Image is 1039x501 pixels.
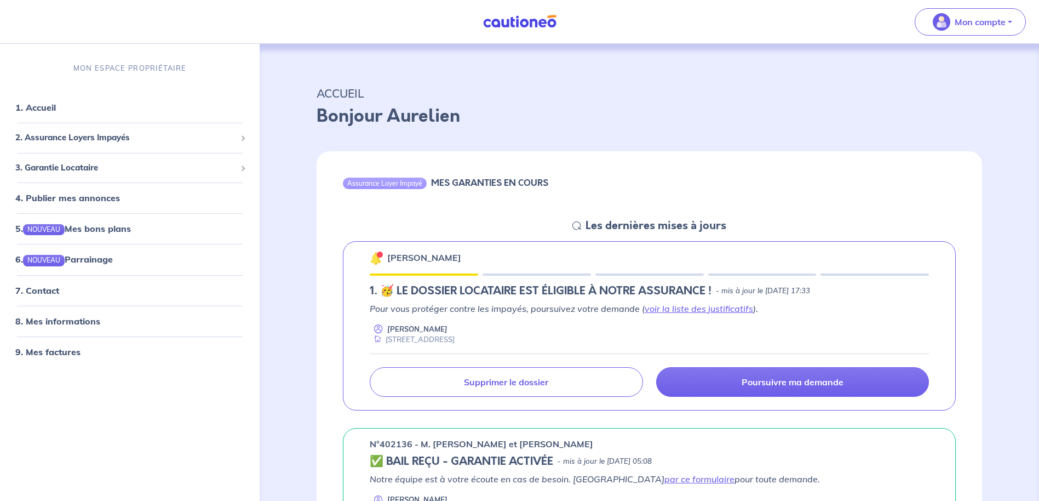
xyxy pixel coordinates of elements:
p: Poursuivre ma demande [742,377,843,388]
h5: 1.︎ 🥳 LE DOSSIER LOCATAIRE EST ÉLIGIBLE À NOTRE ASSURANCE ! [370,284,711,298]
p: - mis à jour le [DATE] 05:08 [558,456,652,467]
a: Supprimer le dossier [370,367,642,397]
h5: ✅ BAIL REÇU - GARANTIE ACTIVÉE [370,455,553,468]
a: 1. Accueil [15,103,56,113]
div: 4. Publier mes annonces [4,187,255,209]
h6: MES GARANTIES EN COURS [431,178,548,188]
p: ACCUEIL [317,83,982,103]
p: Bonjour Aurelien [317,103,982,129]
span: 2. Assurance Loyers Impayés [15,132,236,145]
div: state: CONTRACT-VALIDATED, Context: ,MAYBE-CERTIFICATE,,LESSOR-DOCUMENTS,IS-ODEALIM [370,455,929,468]
div: 2. Assurance Loyers Impayés [4,128,255,149]
div: [STREET_ADDRESS] [370,334,455,345]
p: Supprimer le dossier [464,377,548,388]
p: [PERSON_NAME] [387,324,447,334]
a: Poursuivre ma demande [656,367,929,397]
a: 4. Publier mes annonces [15,193,120,204]
div: 7. Contact [4,280,255,301]
a: 7. Contact [15,285,59,296]
img: illu_account_valid_menu.svg [933,13,950,31]
p: n°402136 - M. [PERSON_NAME] et [PERSON_NAME] [370,437,593,451]
button: illu_account_valid_menu.svgMon compte [915,8,1026,36]
div: 6.NOUVEAUParrainage [4,249,255,271]
div: 9. Mes factures [4,341,255,363]
p: [PERSON_NAME] [387,251,461,264]
p: Notre équipe est à votre écoute en cas de besoin. [GEOGRAPHIC_DATA] pour toute demande. [370,472,929,486]
span: 3. Garantie Locataire [15,162,236,174]
p: Mon compte [955,15,1006,29]
a: 6.NOUVEAUParrainage [15,254,113,265]
div: 5.NOUVEAUMes bons plans [4,218,255,240]
a: voir la liste des justificatifs [645,303,753,314]
div: Assurance Loyer Impayé [343,178,427,189]
p: - mis à jour le [DATE] 17:33 [716,286,810,297]
img: Cautioneo [479,15,561,29]
img: 🔔 [370,252,383,265]
a: 8. Mes informations [15,316,100,327]
div: 3. Garantie Locataire [4,157,255,179]
a: 5.NOUVEAUMes bons plans [15,224,131,235]
a: par ce formulaire [664,474,734,485]
div: 8. Mes informations [4,310,255,332]
div: 1. Accueil [4,97,255,119]
h5: Les dernières mises à jours [585,219,726,232]
a: 9. Mes factures [15,346,81,357]
p: Pour vous protéger contre les impayés, poursuivez votre demande ( ). [370,302,929,315]
p: MON ESPACE PROPRIÉTAIRE [73,63,186,73]
div: state: ELIGIBILITY-RESULT-IN-PROGRESS, Context: NEW,MAYBE-CERTIFICATE,ALONE,LESSOR-DOCUMENTS [370,284,929,298]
